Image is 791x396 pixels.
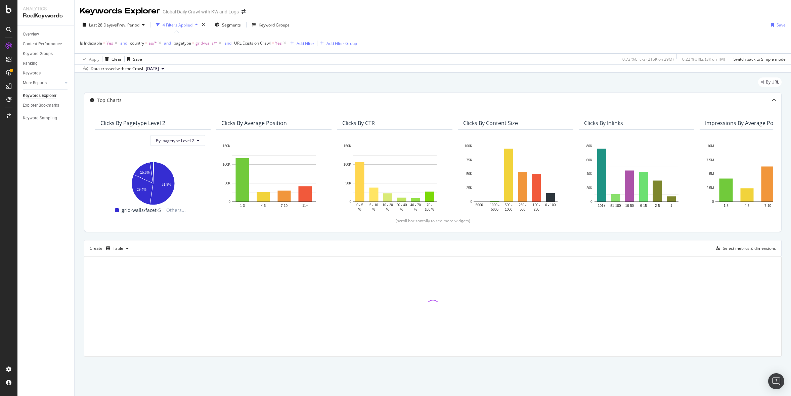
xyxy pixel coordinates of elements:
span: vs Prev. Period [113,22,139,28]
span: = [272,40,274,46]
text: 11+ [302,204,308,208]
button: Add Filter Group [317,39,357,47]
div: Explorer Bookmarks [23,102,59,109]
div: Clicks By pagetype Level 2 [100,120,165,126]
div: arrow-right-arrow-left [241,9,246,14]
div: Keyword Sampling [23,115,57,122]
text: 4-6 [745,204,750,208]
text: 60K [586,158,592,162]
button: Select metrics & dimensions [713,244,776,252]
svg: A chart. [584,143,689,213]
a: Keyword Sampling [23,115,70,122]
div: Analytics [23,5,69,12]
button: Last 28 DaysvsPrev. Period [80,19,147,30]
span: grid-walls/* [195,39,217,48]
div: 0.22 % URLs ( 3K on 1M ) [682,56,725,62]
button: Segments [212,19,244,30]
text: 1-3 [240,204,245,208]
text: 51-100 [610,204,621,208]
text: 50K [345,181,351,185]
text: 1000 - [490,203,499,207]
button: Keyword Groups [249,19,292,30]
text: 40 - 70 [410,203,421,207]
svg: A chart. [342,143,447,213]
text: 5000 [491,208,499,211]
div: Select metrics & dimensions [723,245,776,251]
div: Keywords [23,70,41,77]
button: 4 Filters Applied [153,19,201,30]
text: 25K [466,186,472,190]
text: 70 - [427,203,432,207]
svg: A chart. [221,143,326,213]
a: Keywords [23,70,70,77]
text: 10 - 20 [383,203,393,207]
span: URL Exists on Crawl [234,40,271,46]
button: and [224,40,231,46]
span: country [130,40,144,46]
div: 4 Filters Applied [163,22,192,28]
span: = [192,40,194,46]
div: Impressions By Average Position [705,120,788,126]
a: Keywords Explorer [23,92,70,99]
text: 0 - 5 [356,203,363,207]
text: 250 - [519,203,526,207]
div: Apply [89,56,99,62]
div: 0.73 % Clicks ( 215K on 29M ) [622,56,674,62]
button: Save [125,54,142,64]
text: 500 [520,208,525,211]
div: and [120,40,127,46]
text: 15.6% [140,171,149,174]
div: Create [90,243,131,254]
div: Data crossed with the Crawl [91,66,143,72]
span: Others... [164,206,188,214]
div: Top Charts [97,97,122,104]
text: 51.9% [162,183,171,187]
text: 50K [466,172,472,176]
div: Keywords Explorer [23,92,56,99]
text: 100K [223,163,231,167]
text: 2.5M [706,186,714,190]
svg: A chart. [463,143,568,213]
span: By: pagetype Level 2 [156,138,194,144]
text: 2-5 [655,204,660,208]
a: More Reports [23,79,63,87]
a: Content Performance [23,41,70,48]
text: 1 [670,204,672,208]
span: Yes [275,39,282,48]
text: 150K [223,144,231,148]
text: 10M [707,144,714,148]
div: Keyword Groups [23,50,53,57]
text: 5 - 10 [369,203,378,207]
div: Clicks By CTR [342,120,375,126]
text: 0 [349,200,351,204]
text: 250 [534,208,539,211]
div: Ranking [23,60,38,67]
div: Save [133,56,142,62]
span: pagetype [174,40,191,46]
text: % [400,208,403,211]
div: Keyword Groups [259,22,290,28]
div: Content Performance [23,41,62,48]
div: Add Filter Group [326,41,357,46]
text: 40K [586,172,592,176]
button: Table [103,243,131,254]
div: More Reports [23,79,47,87]
div: Overview [23,31,39,38]
text: 7.5M [706,158,714,162]
text: 0 [712,200,714,204]
text: 16-50 [625,204,634,208]
button: Switch back to Simple mode [731,54,786,64]
button: By: pagetype Level 2 [150,135,205,146]
button: Apply [80,54,99,64]
svg: A chart. [100,159,205,206]
div: times [201,21,206,28]
text: 80K [586,144,592,148]
text: 1-3 [723,204,729,208]
text: 1000 [505,208,513,211]
div: Table [113,246,123,250]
